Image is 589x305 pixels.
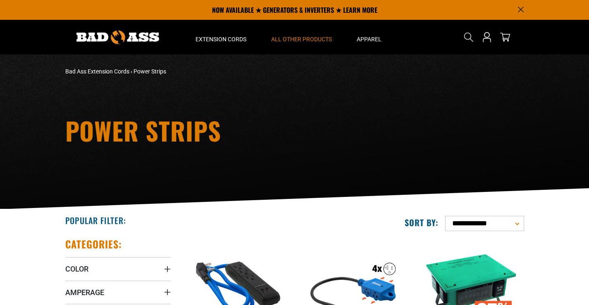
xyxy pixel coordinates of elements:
[65,281,171,304] summary: Amperage
[65,67,367,76] nav: breadcrumbs
[76,31,159,44] img: Bad Ass Extension Cords
[357,35,382,43] span: Apparel
[65,238,122,251] h2: Categories:
[65,68,129,75] a: Bad Ass Extension Cords
[259,20,344,54] summary: All Other Products
[196,35,246,43] span: Extension Cords
[271,35,332,43] span: All Other Products
[462,31,475,44] summary: Search
[134,68,166,75] span: Power Strips
[65,288,104,297] span: Amperage
[65,257,171,280] summary: Color
[131,68,132,75] span: ›
[65,215,126,226] h2: Popular Filter:
[344,20,394,54] summary: Apparel
[183,20,259,54] summary: Extension Cords
[405,217,439,228] label: Sort by:
[65,118,367,143] h1: Power Strips
[65,264,88,274] span: Color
